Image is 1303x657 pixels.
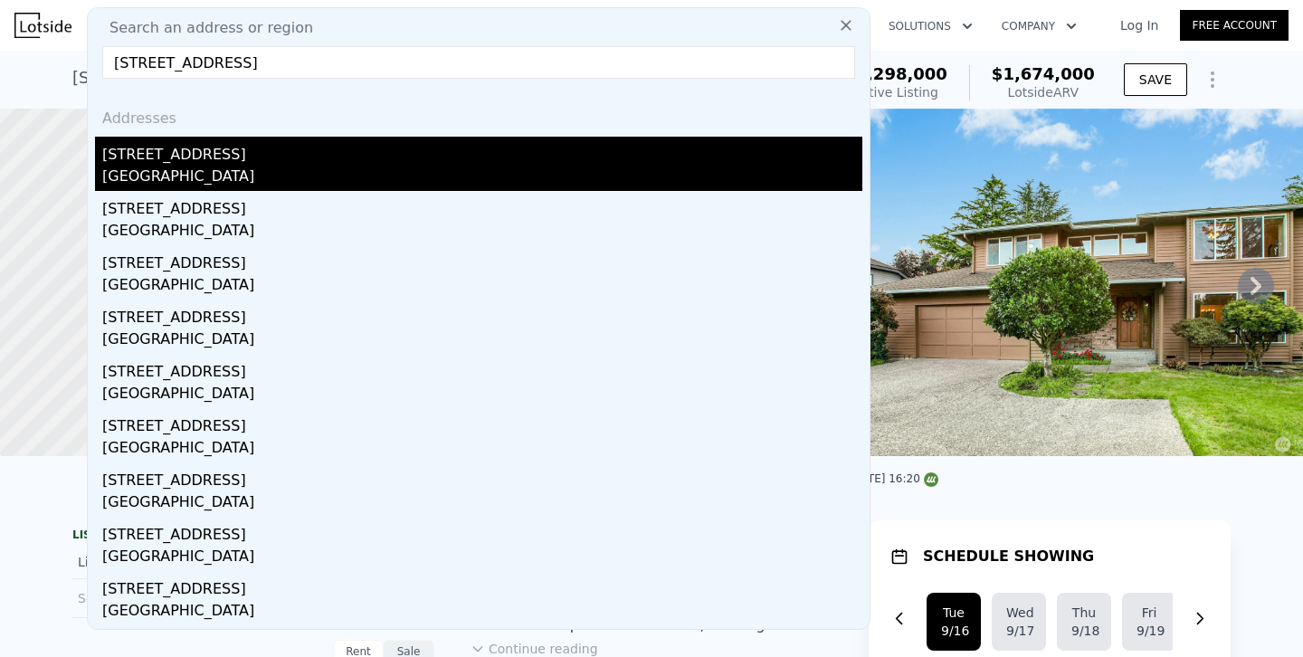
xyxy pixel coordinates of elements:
[102,491,862,517] div: [GEOGRAPHIC_DATA]
[102,166,862,191] div: [GEOGRAPHIC_DATA]
[1180,10,1289,41] a: Free Account
[1006,622,1032,640] div: 9/17
[102,571,862,600] div: [STREET_ADDRESS]
[102,274,862,300] div: [GEOGRAPHIC_DATA]
[1006,604,1032,622] div: Wed
[102,245,862,274] div: [STREET_ADDRESS]
[1122,593,1176,651] button: Fri9/19
[987,10,1091,43] button: Company
[992,593,1046,651] button: Wed9/17
[1071,604,1097,622] div: Thu
[95,93,862,137] div: Addresses
[72,528,434,546] div: LISTING & SALE HISTORY
[102,517,862,546] div: [STREET_ADDRESS]
[95,17,313,39] span: Search an address or region
[927,593,981,651] button: Tue9/16
[992,64,1095,83] span: $1,674,000
[14,13,71,38] img: Lotside
[1137,622,1162,640] div: 9/19
[102,354,862,383] div: [STREET_ADDRESS]
[102,408,862,437] div: [STREET_ADDRESS]
[102,300,862,328] div: [STREET_ADDRESS]
[102,437,862,462] div: [GEOGRAPHIC_DATA]
[102,462,862,491] div: [STREET_ADDRESS]
[941,622,966,640] div: 9/16
[924,472,938,487] img: NWMLS Logo
[102,191,862,220] div: [STREET_ADDRESS]
[853,85,938,100] span: Active Listing
[1099,16,1180,34] a: Log In
[102,220,862,245] div: [GEOGRAPHIC_DATA]
[923,546,1094,567] h1: SCHEDULE SHOWING
[102,328,862,354] div: [GEOGRAPHIC_DATA]
[1057,593,1111,651] button: Thu9/18
[1071,622,1097,640] div: 9/18
[1124,63,1187,96] button: SAVE
[102,137,862,166] div: [STREET_ADDRESS]
[844,64,947,83] span: $1,298,000
[102,600,862,625] div: [GEOGRAPHIC_DATA]
[102,46,855,79] input: Enter an address, city, region, neighborhood or zip code
[874,10,987,43] button: Solutions
[1194,62,1231,98] button: Show Options
[78,586,239,610] div: Sold
[72,65,408,90] div: [STREET_ADDRESS] , Bellevue , WA 98006
[102,546,862,571] div: [GEOGRAPHIC_DATA]
[102,625,862,654] div: [STREET_ADDRESS]
[1137,604,1162,622] div: Fri
[941,604,966,622] div: Tue
[78,553,239,571] div: Listed
[992,83,1095,101] div: Lotside ARV
[102,383,862,408] div: [GEOGRAPHIC_DATA]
